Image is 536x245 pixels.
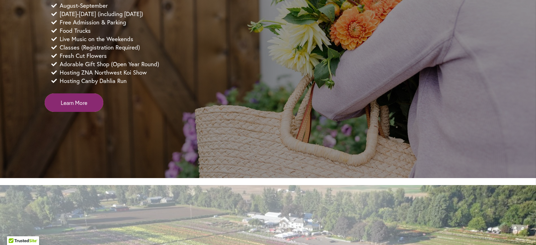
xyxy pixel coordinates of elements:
span: Learn More [61,99,87,107]
span: [DATE]-[DATE] (including [DATE]) [60,10,143,18]
span: Live Music on the Weekends [60,35,133,43]
span: August-September [60,1,108,10]
span: Classes (Registration Required) [60,43,140,52]
span: Food Trucks [60,26,91,35]
span: Hosting Canby Dahlia Run [60,77,127,85]
a: Learn More [45,93,103,112]
span: Free Admission & Parking [60,18,126,26]
span: Adorable Gift Shop (Open Year Round) [60,60,159,68]
span: Fresh Cut Flowers [60,52,107,60]
span: Hosting ZNA Northwest Koi Show [60,68,147,77]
